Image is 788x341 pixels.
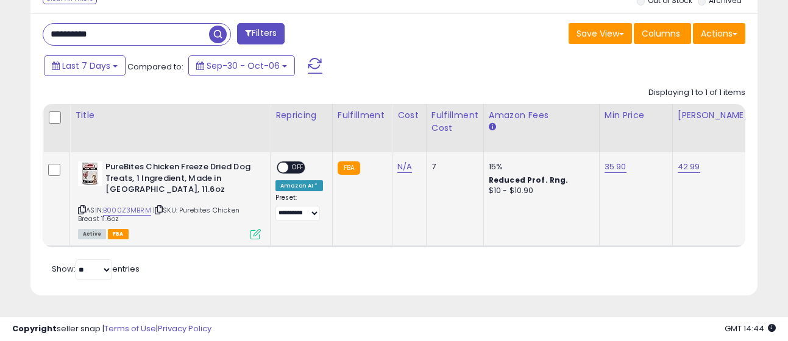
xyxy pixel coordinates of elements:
div: Amazon Fees [489,109,594,122]
button: Save View [569,23,632,44]
a: Terms of Use [104,323,156,334]
div: ASIN: [78,161,261,238]
div: Amazon AI * [275,180,323,191]
small: FBA [338,161,360,175]
div: Min Price [605,109,667,122]
span: Last 7 Days [62,60,110,72]
a: 42.99 [678,161,700,173]
span: | SKU: Purebites Chicken Breast 11.6oz [78,205,240,223]
div: [PERSON_NAME] [678,109,750,122]
div: $10 - $10.90 [489,186,590,196]
button: Columns [634,23,691,44]
div: Fulfillment [338,109,387,122]
span: 2025-10-14 14:44 GMT [725,323,776,334]
div: Cost [397,109,421,122]
div: Fulfillment Cost [431,109,478,135]
small: Amazon Fees. [489,122,496,133]
a: B000Z3MBRM [103,205,151,216]
div: Preset: [275,194,323,221]
button: Actions [693,23,745,44]
b: PureBites Chicken Freeze Dried Dog Treats, 1 Ingredient, Made in [GEOGRAPHIC_DATA], 11.6oz [105,161,254,199]
div: 15% [489,161,590,172]
span: Columns [642,27,680,40]
div: seller snap | | [12,323,211,335]
div: Repricing [275,109,327,122]
span: Sep-30 - Oct-06 [207,60,280,72]
div: 7 [431,161,474,172]
a: 35.90 [605,161,626,173]
span: Compared to: [127,61,183,72]
span: OFF [288,163,308,173]
div: Displaying 1 to 1 of 1 items [648,87,745,99]
strong: Copyright [12,323,57,334]
b: Reduced Prof. Rng. [489,175,569,185]
img: 41b1UxcmXiL._SL40_.jpg [78,161,102,186]
a: Privacy Policy [158,323,211,334]
span: Show: entries [52,263,140,275]
div: Title [75,109,265,122]
button: Last 7 Days [44,55,126,76]
a: N/A [397,161,412,173]
button: Filters [237,23,285,44]
span: FBA [108,229,129,239]
button: Sep-30 - Oct-06 [188,55,295,76]
span: All listings currently available for purchase on Amazon [78,229,106,239]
